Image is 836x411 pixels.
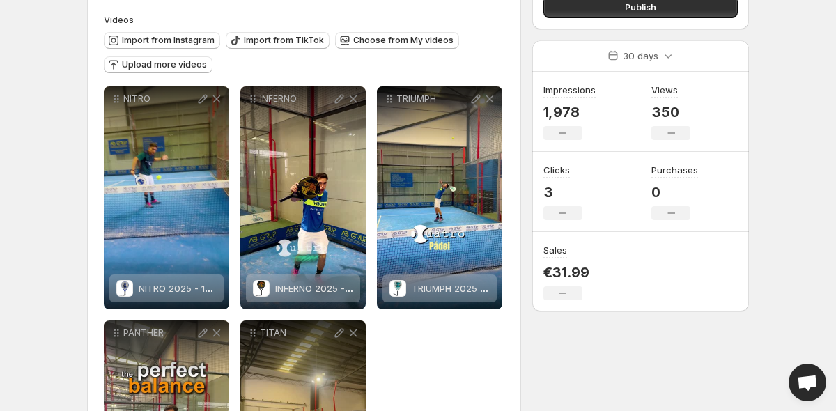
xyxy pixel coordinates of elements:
[543,163,570,177] h3: Clicks
[377,86,502,309] div: TRIUMPHTRIUMPH 2025 - 3K CARBONTRIUMPH 2025 - 3K CARBON
[260,93,332,104] p: INFERNO
[789,364,826,401] a: Open chat
[651,83,678,97] h3: Views
[226,32,330,49] button: Import from TikTok
[396,93,469,104] p: TRIUMPH
[122,59,207,70] span: Upload more videos
[543,184,582,201] p: 3
[543,243,567,257] h3: Sales
[543,104,596,121] p: 1,978
[353,35,454,46] span: Choose from My videos
[651,163,698,177] h3: Purchases
[412,283,539,294] span: TRIUMPH 2025 - 3K CARBON
[543,83,596,97] h3: Impressions
[104,56,212,73] button: Upload more videos
[104,86,229,309] div: NITRONITRO 2025 - 100% CARBONNITRO 2025 - 100% CARBON
[244,35,324,46] span: Import from TikTok
[240,86,366,309] div: INFERNOINFERNO 2025 - 3K CARBONINFERNO 2025 - 3K CARBON
[260,327,332,339] p: TITAN
[623,49,658,63] p: 30 days
[122,35,215,46] span: Import from Instagram
[275,283,399,294] span: INFERNO 2025 - 3K CARBON
[123,327,196,339] p: PANTHER
[651,104,690,121] p: 350
[123,93,196,104] p: NITRO
[139,283,267,294] span: NITRO 2025 - 100% CARBON
[651,184,698,201] p: 0
[104,32,220,49] button: Import from Instagram
[543,264,589,281] p: €31.99
[335,32,459,49] button: Choose from My videos
[104,14,134,25] span: Videos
